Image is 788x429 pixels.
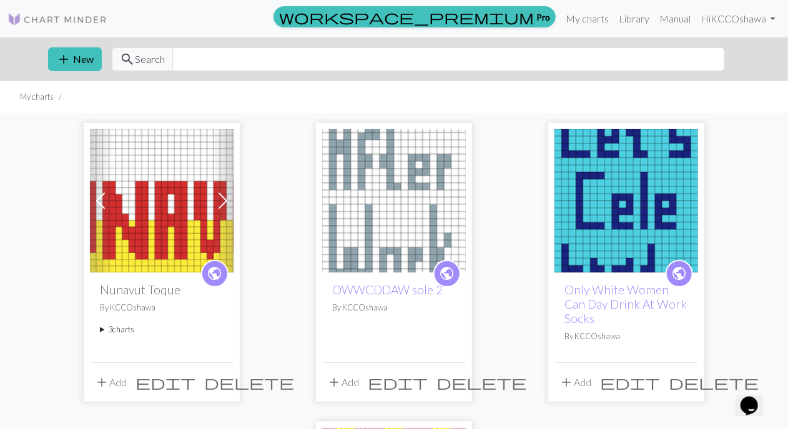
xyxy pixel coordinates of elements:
a: Manual [654,6,696,31]
span: workspace_premium [279,8,534,26]
i: Edit [135,375,195,390]
button: Add [90,370,131,394]
span: public [207,264,223,283]
button: Edit [363,370,432,394]
img: Sole [554,129,698,272]
span: public [440,264,455,283]
span: add [327,374,342,391]
img: Nunavut Toque [90,129,234,272]
button: Add [554,370,596,394]
span: add [94,374,109,391]
summary: 3charts [100,324,224,335]
a: Only White Women Can Day Drink At Work Socks [564,282,687,325]
span: search [120,51,135,68]
button: Delete [200,370,298,394]
button: Add [322,370,363,394]
button: Edit [596,370,664,394]
i: Edit [368,375,428,390]
button: Edit [131,370,200,394]
span: delete [436,374,526,391]
a: My charts [561,6,614,31]
span: Search [135,52,165,67]
img: Logo [7,12,107,27]
i: public [440,261,455,286]
span: edit [368,374,428,391]
a: Nunavut Toque [90,193,234,205]
span: add [559,374,574,391]
button: Delete [432,370,531,394]
p: By KCCOshawa [100,302,224,314]
h2: Nunavut Toque [100,282,224,297]
a: HiKCCOshawa [696,6,781,31]
i: public [672,261,687,286]
a: public [666,260,693,287]
span: edit [600,374,660,391]
a: OWWCDDAW sole 2 [322,193,466,205]
a: OWWCDDAW sole 2 [332,282,443,297]
span: add [56,51,71,68]
span: delete [669,374,759,391]
a: Sole [554,193,698,205]
li: My charts [20,91,54,103]
iframe: chat widget [736,379,776,417]
p: By KCCOshawa [564,330,688,342]
img: OWWCDDAW sole 2 [322,129,466,272]
button: Delete [664,370,763,394]
p: By KCCOshawa [332,302,456,314]
span: public [672,264,687,283]
a: Library [614,6,654,31]
i: Edit [600,375,660,390]
i: public [207,261,223,286]
button: New [48,47,102,71]
a: public [433,260,461,287]
a: Pro [273,6,556,27]
a: public [201,260,229,287]
span: edit [135,374,195,391]
span: delete [204,374,294,391]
